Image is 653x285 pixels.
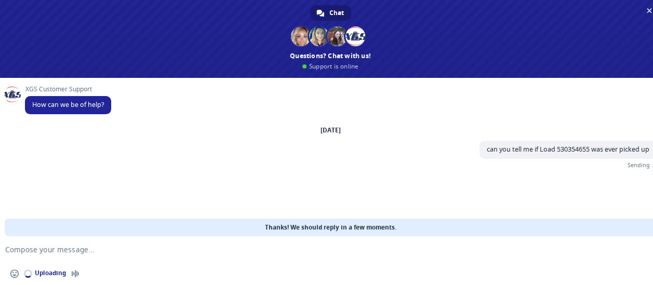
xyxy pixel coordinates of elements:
[265,219,396,236] span: Thanks! We should reply in a few moments.
[321,127,341,133] div: [DATE]
[5,245,622,254] textarea: Compose your message...
[71,269,79,278] span: Audio message
[32,100,104,109] span: How can we be of help?
[10,269,19,278] span: Insert an emoji
[329,5,344,21] span: Chat
[628,161,650,169] span: Sending
[310,5,351,21] div: Chat
[25,86,111,93] span: XGS Customer Support
[487,145,649,154] span: can you tell me if Load 530354655 was ever picked up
